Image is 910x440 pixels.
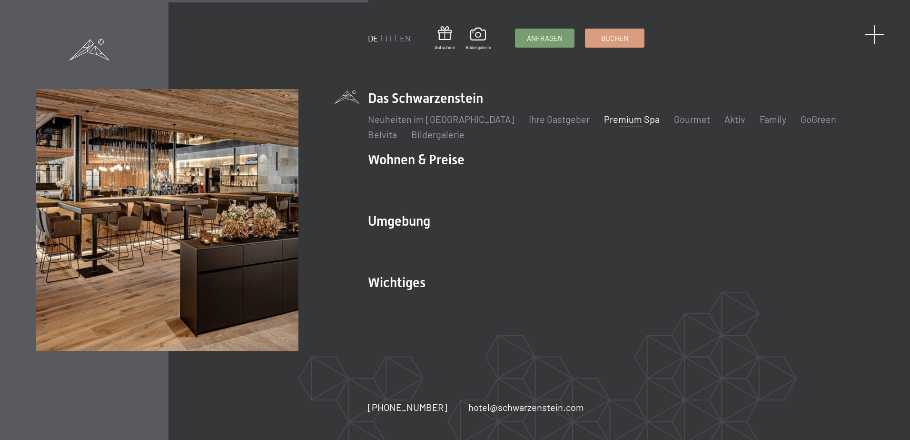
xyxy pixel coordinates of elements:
a: hotel@schwarzenstein.com [468,400,584,414]
a: Neuheiten im [GEOGRAPHIC_DATA] [368,113,514,125]
a: Family [760,113,786,125]
a: IT [386,33,393,43]
a: Aktiv [724,113,745,125]
a: DE [368,33,378,43]
a: Buchen [585,29,644,47]
a: Gutschein [435,26,455,50]
span: Buchen [601,33,628,43]
span: Anfragen [527,33,563,43]
span: [PHONE_NUMBER] [368,401,447,413]
a: Premium Spa [604,113,660,125]
a: Gourmet [674,113,710,125]
a: Bildergalerie [411,129,465,140]
a: Bildergalerie [465,28,491,50]
a: Belvita [368,129,397,140]
a: EN [400,33,411,43]
span: Bildergalerie [465,44,491,50]
a: Ihre Gastgeber [529,113,590,125]
a: [PHONE_NUMBER] [368,400,447,414]
a: GoGreen [801,113,836,125]
a: Anfragen [515,29,574,47]
span: Gutschein [435,44,455,50]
